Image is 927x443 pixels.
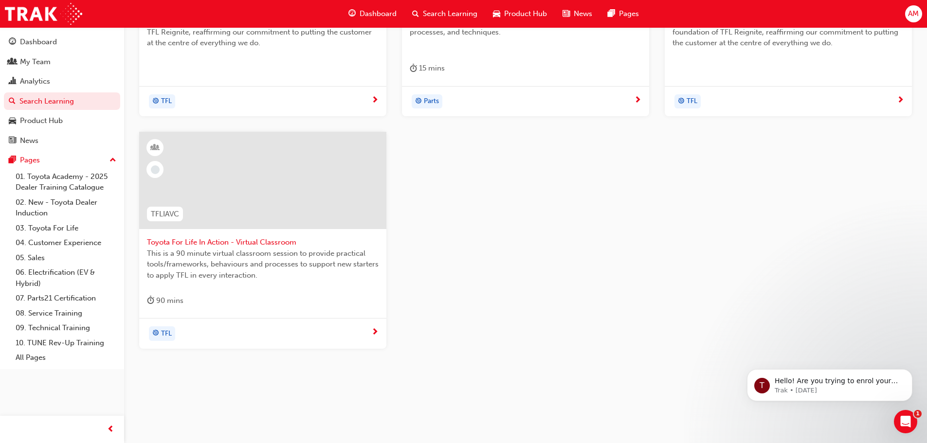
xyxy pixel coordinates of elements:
[424,96,439,107] span: Parts
[4,72,120,90] a: Analytics
[12,350,120,365] a: All Pages
[151,209,179,220] span: TFLIAVC
[12,320,120,336] a: 09. Technical Training
[410,62,445,74] div: 15 mins
[12,250,120,266] a: 05. Sales
[12,336,120,351] a: 10. TUNE Rev-Up Training
[161,328,172,339] span: TFL
[9,97,16,106] span: search-icon
[423,8,477,19] span: Search Learning
[897,96,904,105] span: next-icon
[139,132,386,349] a: TFLIAVCToyota For Life In Action - Virtual ClassroomThis is a 90 minute virtual classroom session...
[4,151,120,169] button: Pages
[404,4,485,24] a: search-iconSearch Learning
[42,37,168,46] p: Message from Trak, sent 1d ago
[152,327,159,340] span: target-icon
[161,96,172,107] span: TFL
[109,154,116,167] span: up-icon
[9,137,16,145] span: news-icon
[5,3,82,25] img: Trak
[9,117,16,125] span: car-icon
[12,235,120,250] a: 04. Customer Experience
[12,265,120,291] a: 06. Electrification (EV & Hybrid)
[20,56,51,68] div: My Team
[914,410,922,418] span: 1
[147,16,379,49] span: TFLR2025PT2 Leading TFL Reignite builds upon the foundation of TFL Reignite, reaffirming our comm...
[152,95,159,108] span: target-icon
[147,248,379,281] span: This is a 90 minute virtual classroom session to provide practical tools/frameworks, behaviours a...
[20,135,38,146] div: News
[147,237,379,248] span: Toyota For Life In Action - Virtual Classroom
[574,8,592,19] span: News
[504,8,547,19] span: Product Hub
[678,95,685,108] span: target-icon
[493,8,500,20] span: car-icon
[908,8,919,19] span: AM
[151,165,160,174] span: learningRecordVerb_NONE-icon
[608,8,615,20] span: pages-icon
[348,8,356,20] span: guage-icon
[341,4,404,24] a: guage-iconDashboard
[555,4,600,24] a: news-iconNews
[12,306,120,321] a: 08. Service Training
[107,424,114,436] span: prev-icon
[20,76,50,87] div: Analytics
[4,132,120,150] a: News
[42,28,165,75] span: Hello! Are you trying to enrol your staff in a face to face training session? Check out the video...
[905,5,922,22] button: AM
[9,58,16,67] span: people-icon
[4,53,120,71] a: My Team
[673,16,904,49] span: Leading Reignite TFLR2025PT1 Leading TFL Reignite builds upon the foundation of TFL Reignite, rea...
[12,291,120,306] a: 07. Parts21 Certification
[4,33,120,51] a: Dashboard
[4,92,120,110] a: Search Learning
[563,8,570,20] span: news-icon
[9,77,16,86] span: chart-icon
[732,349,927,417] iframe: Intercom notifications message
[619,8,639,19] span: Pages
[894,410,917,433] iframe: Intercom live chat
[12,221,120,236] a: 03. Toyota For Life
[9,38,16,47] span: guage-icon
[20,36,57,48] div: Dashboard
[410,62,417,74] span: duration-icon
[12,169,120,195] a: 01. Toyota Academy - 2025 Dealer Training Catalogue
[147,295,154,307] span: duration-icon
[634,96,641,105] span: next-icon
[9,156,16,165] span: pages-icon
[147,295,183,307] div: 90 mins
[415,95,422,108] span: target-icon
[360,8,397,19] span: Dashboard
[4,112,120,130] a: Product Hub
[371,328,379,337] span: next-icon
[687,96,697,107] span: TFL
[12,195,120,221] a: 02. New - Toyota Dealer Induction
[4,31,120,151] button: DashboardMy TeamAnalyticsSearch LearningProduct HubNews
[20,115,63,126] div: Product Hub
[371,96,379,105] span: next-icon
[412,8,419,20] span: search-icon
[600,4,647,24] a: pages-iconPages
[20,155,40,166] div: Pages
[485,4,555,24] a: car-iconProduct Hub
[152,142,159,154] span: learningResourceType_INSTRUCTOR_LED-icon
